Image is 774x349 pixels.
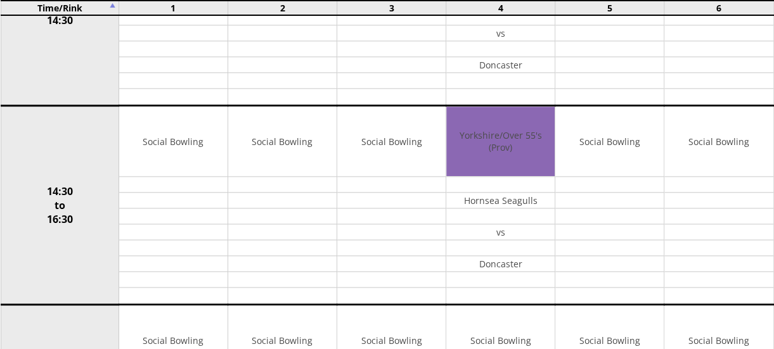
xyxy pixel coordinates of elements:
td: 14:30 to 16:30 [1,106,119,305]
td: Social Bowling [555,106,664,177]
td: 2 [228,1,337,15]
td: Social Bowling [119,106,228,177]
td: 4 [446,1,555,15]
td: Social Bowling [337,106,446,177]
td: 1 [119,1,228,15]
td: 3 [337,1,446,15]
td: Hornsea Seagulls [446,193,555,208]
td: Yorkshire/Over 55's (Prov) [446,106,555,177]
td: Social Bowling [228,106,337,177]
td: 6 [664,1,773,15]
td: Doncaster [446,256,555,272]
td: vs [446,224,555,240]
td: 5 [555,1,664,15]
td: vs [446,25,555,41]
td: Social Bowling [664,106,773,177]
td: Time/Rink [1,1,119,15]
td: Doncaster [446,57,555,73]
